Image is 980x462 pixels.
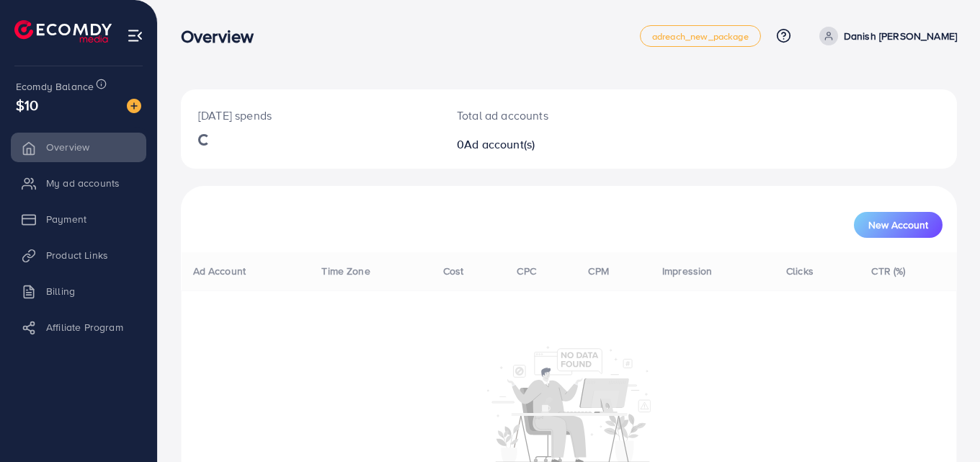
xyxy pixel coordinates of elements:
[181,26,265,47] h3: Overview
[814,27,957,45] a: Danish [PERSON_NAME]
[652,32,749,41] span: adreach_new_package
[457,138,616,151] h2: 0
[854,212,943,238] button: New Account
[640,25,761,47] a: adreach_new_package
[14,20,112,43] img: logo
[868,220,928,230] span: New Account
[844,27,957,45] p: Danish [PERSON_NAME]
[16,94,38,115] span: $10
[16,79,94,94] span: Ecomdy Balance
[198,107,422,124] p: [DATE] spends
[457,107,616,124] p: Total ad accounts
[464,136,535,152] span: Ad account(s)
[127,99,141,113] img: image
[127,27,143,44] img: menu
